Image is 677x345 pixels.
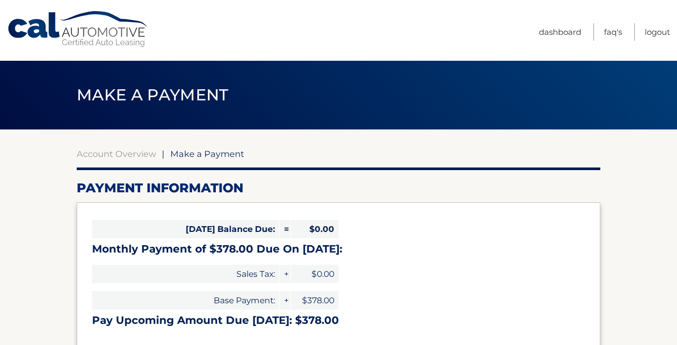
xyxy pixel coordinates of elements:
a: Dashboard [539,23,581,41]
span: Base Payment: [92,291,279,310]
h3: Pay Upcoming Amount Due [DATE]: $378.00 [92,314,585,327]
span: Sales Tax: [92,265,279,283]
span: $0.00 [291,220,338,238]
span: Make a Payment [170,148,244,159]
span: = [280,220,290,238]
h2: Payment Information [77,180,600,196]
span: [DATE] Balance Due: [92,220,279,238]
span: $378.00 [291,291,338,310]
a: Cal Automotive [7,11,150,48]
span: + [280,291,290,310]
span: $0.00 [291,265,338,283]
h3: Monthly Payment of $378.00 Due On [DATE]: [92,243,585,256]
span: Make a Payment [77,85,228,105]
a: Logout [645,23,670,41]
span: + [280,265,290,283]
a: FAQ's [604,23,622,41]
span: | [162,148,164,159]
a: Account Overview [77,148,156,159]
